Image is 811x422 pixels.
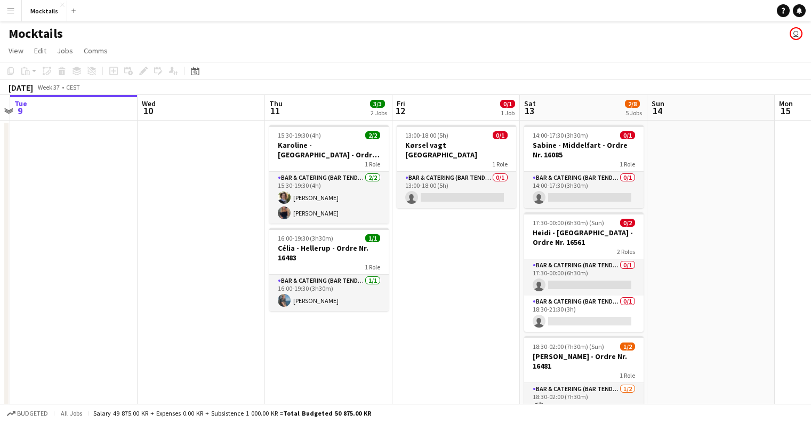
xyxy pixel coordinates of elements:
[9,46,23,55] span: View
[35,83,62,91] span: Week 37
[22,1,67,21] button: Mocktails
[93,409,371,417] div: Salary 49 875.00 KR + Expenses 0.00 KR + Subsistence 1 000.00 KR =
[17,410,48,417] span: Budgeted
[4,44,28,58] a: View
[57,46,73,55] span: Jobs
[53,44,77,58] a: Jobs
[790,27,802,40] app-user-avatar: Sebastian Lysholt Skjold
[283,409,371,417] span: Total Budgeted 50 875.00 KR
[84,46,108,55] span: Comms
[9,26,63,42] h1: Mocktails
[5,408,50,419] button: Budgeted
[34,46,46,55] span: Edit
[30,44,51,58] a: Edit
[79,44,112,58] a: Comms
[66,83,80,91] div: CEST
[59,409,84,417] span: All jobs
[9,82,33,93] div: [DATE]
